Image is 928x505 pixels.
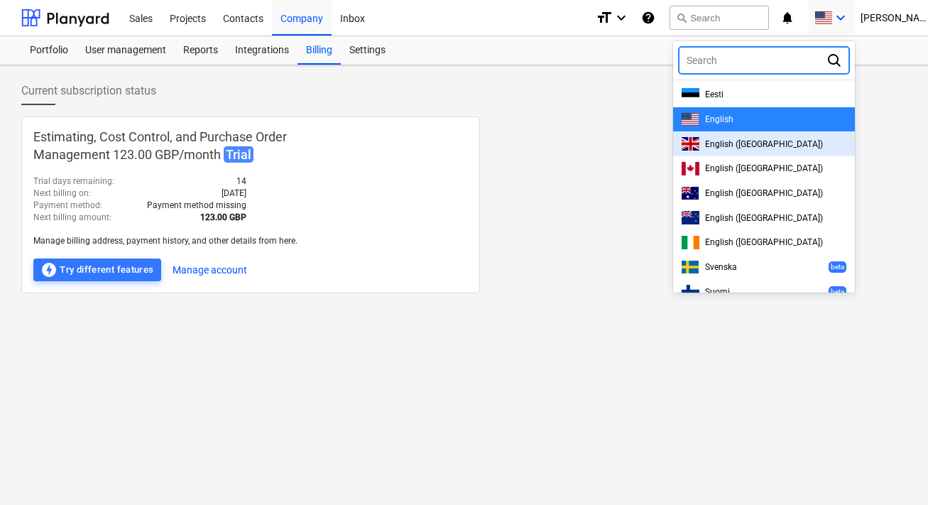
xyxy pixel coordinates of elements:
[705,188,823,198] span: English ([GEOGRAPHIC_DATA])
[705,89,724,99] span: Eesti
[705,114,733,124] span: English
[831,262,844,271] p: beta
[705,213,823,223] span: English ([GEOGRAPHIC_DATA])
[705,139,823,149] span: English ([GEOGRAPHIC_DATA])
[831,287,844,296] p: beta
[857,437,928,505] iframe: Chat Widget
[705,237,823,247] span: English ([GEOGRAPHIC_DATA])
[705,163,823,173] span: English ([GEOGRAPHIC_DATA])
[705,262,737,272] span: Svenska
[705,287,730,297] span: Suomi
